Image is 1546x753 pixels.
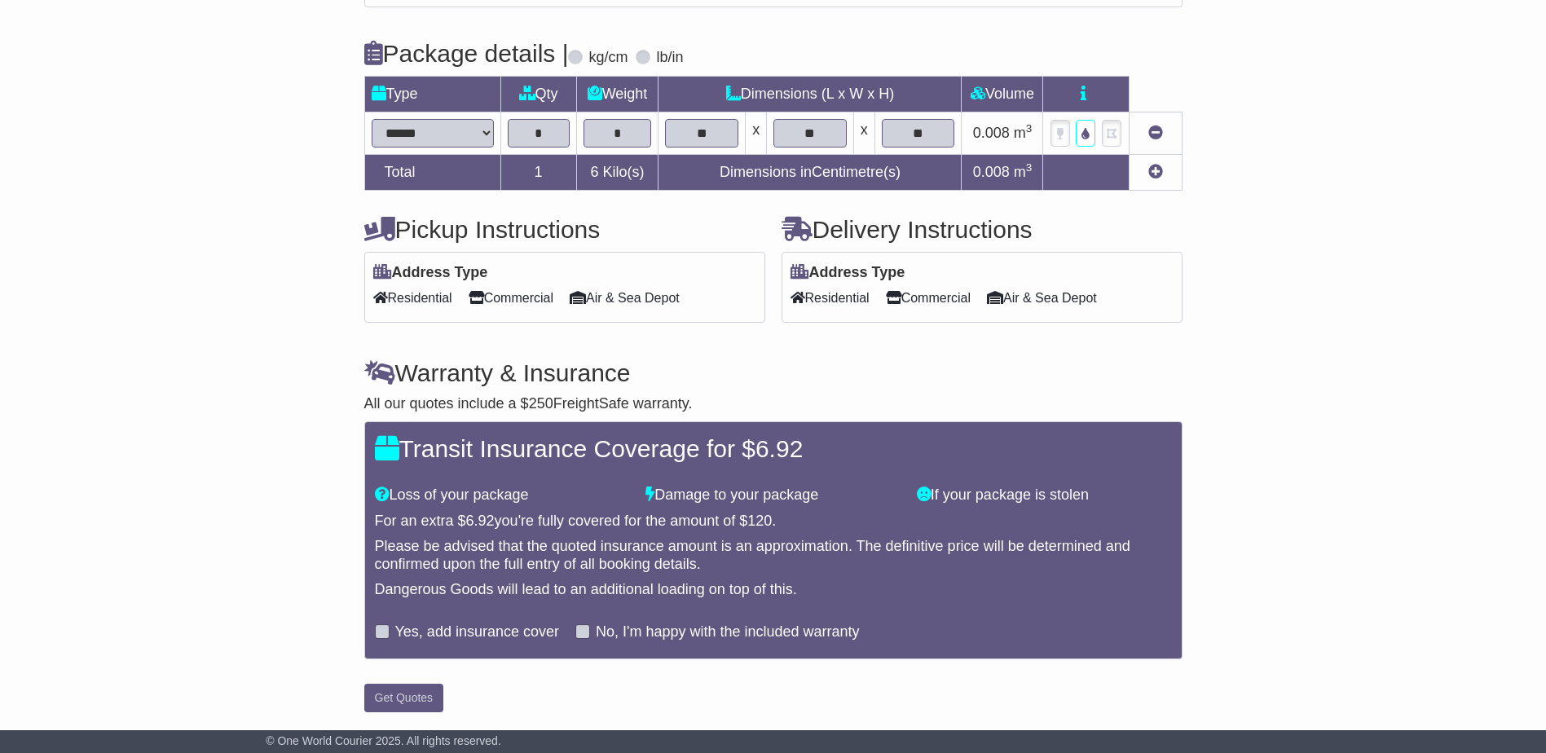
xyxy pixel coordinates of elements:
div: Please be advised that the quoted insurance amount is an approximation. The definitive price will... [375,538,1172,573]
label: Address Type [791,264,905,282]
span: Air & Sea Depot [570,285,680,310]
span: 250 [529,395,553,412]
div: For an extra $ you're fully covered for the amount of $ . [375,513,1172,531]
td: Kilo(s) [576,154,658,190]
h4: Pickup Instructions [364,216,765,243]
td: x [853,112,874,154]
button: Get Quotes [364,684,444,712]
label: No, I'm happy with the included warranty [596,623,860,641]
span: Commercial [886,285,971,310]
span: 6 [590,164,598,180]
td: Weight [576,76,658,112]
div: Damage to your package [637,487,909,504]
div: All our quotes include a $ FreightSafe warranty. [364,395,1183,413]
h4: Transit Insurance Coverage for $ [375,435,1172,462]
h4: Delivery Instructions [782,216,1183,243]
label: lb/in [656,49,683,67]
div: Dangerous Goods will lead to an additional loading on top of this. [375,581,1172,599]
span: m [1014,164,1033,180]
label: Address Type [373,264,488,282]
label: Yes, add insurance cover [395,623,559,641]
span: Residential [373,285,452,310]
span: Residential [791,285,870,310]
td: Dimensions (L x W x H) [658,76,962,112]
td: Total [364,154,500,190]
td: Type [364,76,500,112]
sup: 3 [1026,161,1033,174]
td: 1 [500,154,576,190]
h4: Warranty & Insurance [364,359,1183,386]
span: m [1014,125,1033,141]
span: Air & Sea Depot [987,285,1097,310]
h4: Package details | [364,40,569,67]
div: If your package is stolen [909,487,1180,504]
td: Volume [962,76,1043,112]
span: 6.92 [466,513,495,529]
span: Commercial [469,285,553,310]
a: Remove this item [1148,125,1163,141]
span: 0.008 [973,164,1010,180]
td: x [746,112,767,154]
a: Add new item [1148,164,1163,180]
sup: 3 [1026,122,1033,134]
td: Qty [500,76,576,112]
label: kg/cm [588,49,628,67]
span: 120 [747,513,772,529]
span: © One World Courier 2025. All rights reserved. [266,734,501,747]
td: Dimensions in Centimetre(s) [658,154,962,190]
span: 0.008 [973,125,1010,141]
span: 6.92 [755,435,803,462]
div: Loss of your package [367,487,638,504]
